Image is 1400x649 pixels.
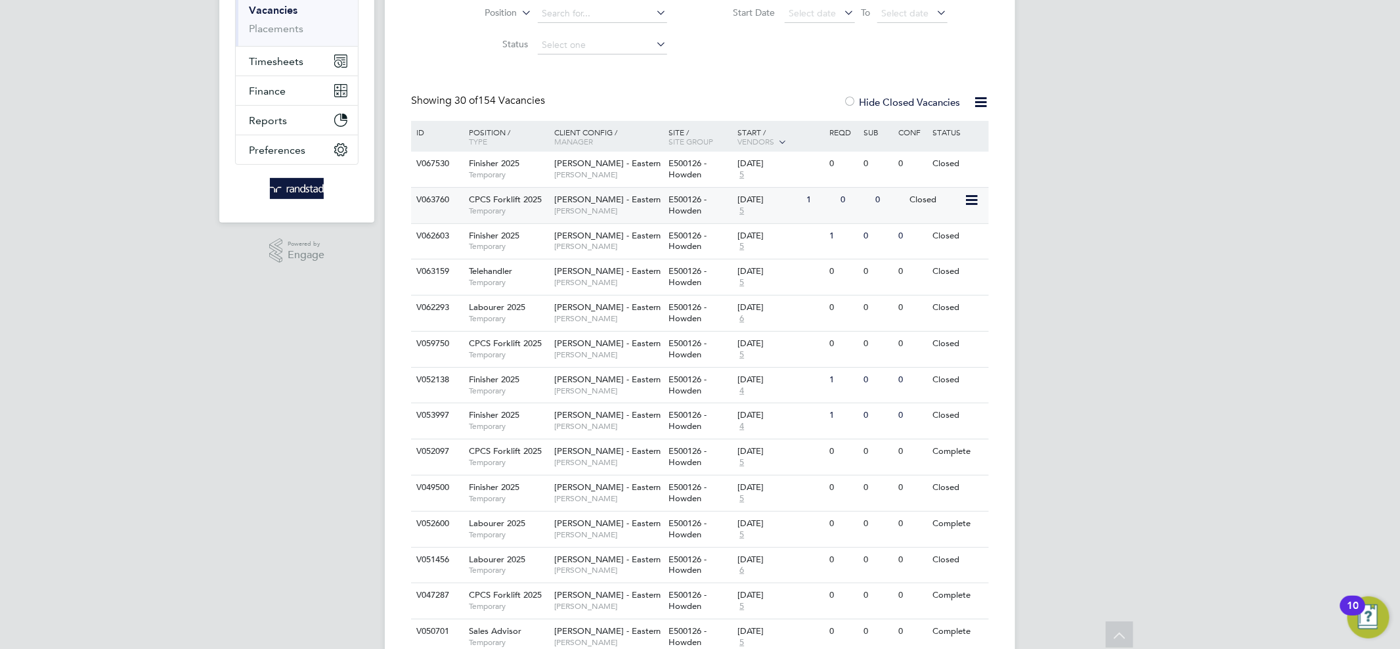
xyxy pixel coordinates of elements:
[469,518,525,529] span: Labourer 2025
[861,439,895,464] div: 0
[413,259,459,284] div: V063159
[411,94,548,108] div: Showing
[826,439,860,464] div: 0
[669,230,707,252] span: E500126 - Howden
[554,277,663,288] span: [PERSON_NAME]
[930,259,987,284] div: Closed
[895,121,929,143] div: Conf
[469,349,548,360] span: Temporary
[858,4,875,21] span: To
[469,601,548,612] span: Temporary
[469,206,548,216] span: Temporary
[413,332,459,356] div: V059750
[826,259,860,284] div: 0
[236,47,358,76] button: Timesheets
[554,169,663,180] span: [PERSON_NAME]
[737,386,746,397] span: 4
[236,76,358,105] button: Finance
[737,626,823,637] div: [DATE]
[895,259,929,284] div: 0
[249,144,305,156] span: Preferences
[554,625,661,637] span: [PERSON_NAME] - Eastern
[669,481,707,504] span: E500126 - Howden
[413,403,459,428] div: V053997
[235,178,359,199] a: Go to home page
[469,529,548,540] span: Temporary
[469,313,548,324] span: Temporary
[826,368,860,392] div: 1
[469,554,525,565] span: Labourer 2025
[895,476,929,500] div: 0
[861,548,895,572] div: 0
[554,386,663,396] span: [PERSON_NAME]
[554,302,661,313] span: [PERSON_NAME] - Eastern
[930,619,987,644] div: Complete
[288,238,324,250] span: Powered by
[413,583,459,608] div: V047287
[469,230,519,241] span: Finisher 2025
[413,512,459,536] div: V052600
[895,403,929,428] div: 0
[930,332,987,356] div: Closed
[288,250,324,261] span: Engage
[669,589,707,612] span: E500126 - Howden
[737,457,746,468] span: 5
[554,374,661,385] span: [PERSON_NAME] - Eastern
[895,512,929,536] div: 0
[882,7,929,19] span: Select date
[737,158,823,169] div: [DATE]
[413,296,459,320] div: V062293
[554,158,661,169] span: [PERSON_NAME] - Eastern
[861,368,895,392] div: 0
[469,493,548,504] span: Temporary
[554,601,663,612] span: [PERSON_NAME]
[249,114,287,127] span: Reports
[554,313,663,324] span: [PERSON_NAME]
[469,637,548,648] span: Temporary
[930,296,987,320] div: Closed
[737,241,746,252] span: 5
[861,476,895,500] div: 0
[554,554,661,565] span: [PERSON_NAME] - Eastern
[249,85,286,97] span: Finance
[413,224,459,248] div: V062603
[803,188,837,212] div: 1
[413,121,459,143] div: ID
[554,265,661,277] span: [PERSON_NAME] - Eastern
[669,625,707,648] span: E500126 - Howden
[895,152,929,176] div: 0
[737,266,823,277] div: [DATE]
[469,625,521,637] span: Sales Advisor
[737,529,746,541] span: 5
[826,296,860,320] div: 0
[737,338,823,349] div: [DATE]
[469,277,548,288] span: Temporary
[554,457,663,468] span: [PERSON_NAME]
[826,548,860,572] div: 0
[826,121,860,143] div: Reqd
[826,403,860,428] div: 1
[469,589,542,600] span: CPCS Forklift 2025
[236,135,358,164] button: Preferences
[895,583,929,608] div: 0
[469,409,519,420] span: Finisher 2025
[669,136,714,146] span: Site Group
[249,55,303,68] span: Timesheets
[669,194,707,216] span: E500126 - Howden
[554,529,663,540] span: [PERSON_NAME]
[669,518,707,540] span: E500126 - Howden
[469,421,548,432] span: Temporary
[700,7,776,18] label: Start Date
[413,476,459,500] div: V049500
[930,476,987,500] div: Closed
[554,518,661,529] span: [PERSON_NAME] - Eastern
[861,512,895,536] div: 0
[895,296,929,320] div: 0
[554,136,593,146] span: Manager
[737,421,746,432] span: 4
[826,583,860,608] div: 0
[554,421,663,432] span: [PERSON_NAME]
[895,548,929,572] div: 0
[895,368,929,392] div: 0
[538,36,667,55] input: Select one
